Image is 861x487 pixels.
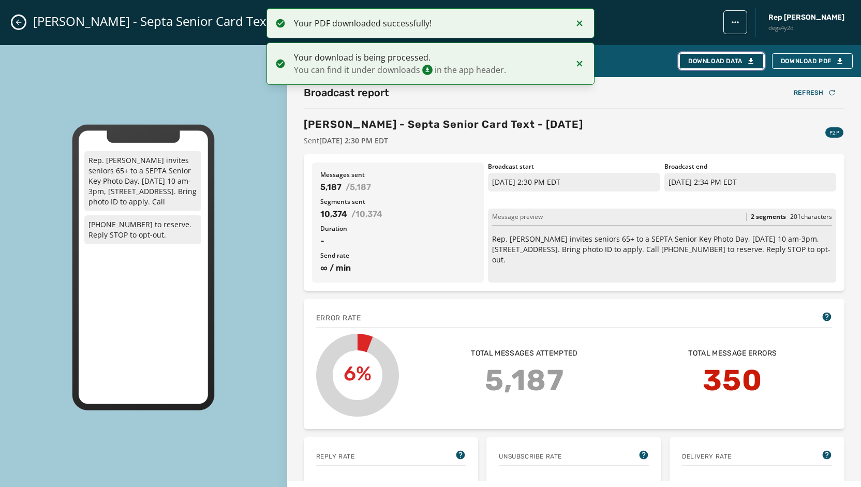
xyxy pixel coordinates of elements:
button: Refresh [785,85,844,100]
span: [DATE] 2:30 PM EDT [319,136,388,145]
span: Message preview [492,213,543,221]
span: Download PDF [781,57,844,65]
span: [PERSON_NAME] - Septa Senior Card Text - [DATE] [33,13,320,29]
span: Duration [320,225,476,233]
h3: [PERSON_NAME] - Septa Senior Card Text - [DATE] [304,117,583,131]
div: Download Data [688,57,755,65]
span: Messages sent [320,171,476,179]
span: degs4y2d [768,24,844,33]
span: ∞ / min [320,262,476,274]
span: Total messages attempted [471,348,577,359]
p: [DATE] 2:34 PM EDT [664,173,836,191]
span: / 10,374 [351,208,382,220]
span: Total message errors [688,348,777,359]
button: broadcast action menu [723,10,747,34]
span: Error rate [316,313,361,323]
button: Download Data [679,53,764,69]
span: Broadcast start [488,163,660,171]
div: P2P [825,127,843,138]
span: 5,187 [485,359,564,402]
button: Download PDF [772,53,853,69]
span: Reply rate [316,452,355,461]
p: Rep. [PERSON_NAME] invites seniors 65+ to a SEPTA Senior Key Photo Day, [DATE] 10 am-3pm, [STREET... [492,234,832,265]
span: 10,374 [320,208,347,220]
span: Your download is being processed. [294,51,565,64]
span: Broadcast end [664,163,836,171]
span: - [320,235,476,247]
div: Refresh [794,88,836,97]
text: 6% [344,362,372,386]
span: Delivery Rate [682,452,732,461]
span: Rep [PERSON_NAME] [768,12,844,23]
span: 5,187 [320,181,342,194]
span: Send rate [320,252,476,260]
span: / 5,187 [346,181,371,194]
span: Unsubscribe Rate [499,452,562,461]
p: Rep. [PERSON_NAME] invites seniors 65+ to a SEPTA Senior Key Photo Day, [DATE] 10 am-3pm, [STREET... [84,151,201,211]
span: Sent [304,136,583,146]
span: Segments sent [320,198,476,206]
span: 350 [703,359,762,402]
span: 201 characters [790,212,832,221]
span: 2 segments [751,213,786,221]
p: [PHONE_NUMBER] to reserve. Reply STOP to opt-out. [84,215,201,244]
p: [DATE] 2:30 PM EDT [488,173,660,191]
div: Your PDF downloaded successfully! [294,17,565,29]
span: You can find it under downloads in the app header. [294,64,565,76]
